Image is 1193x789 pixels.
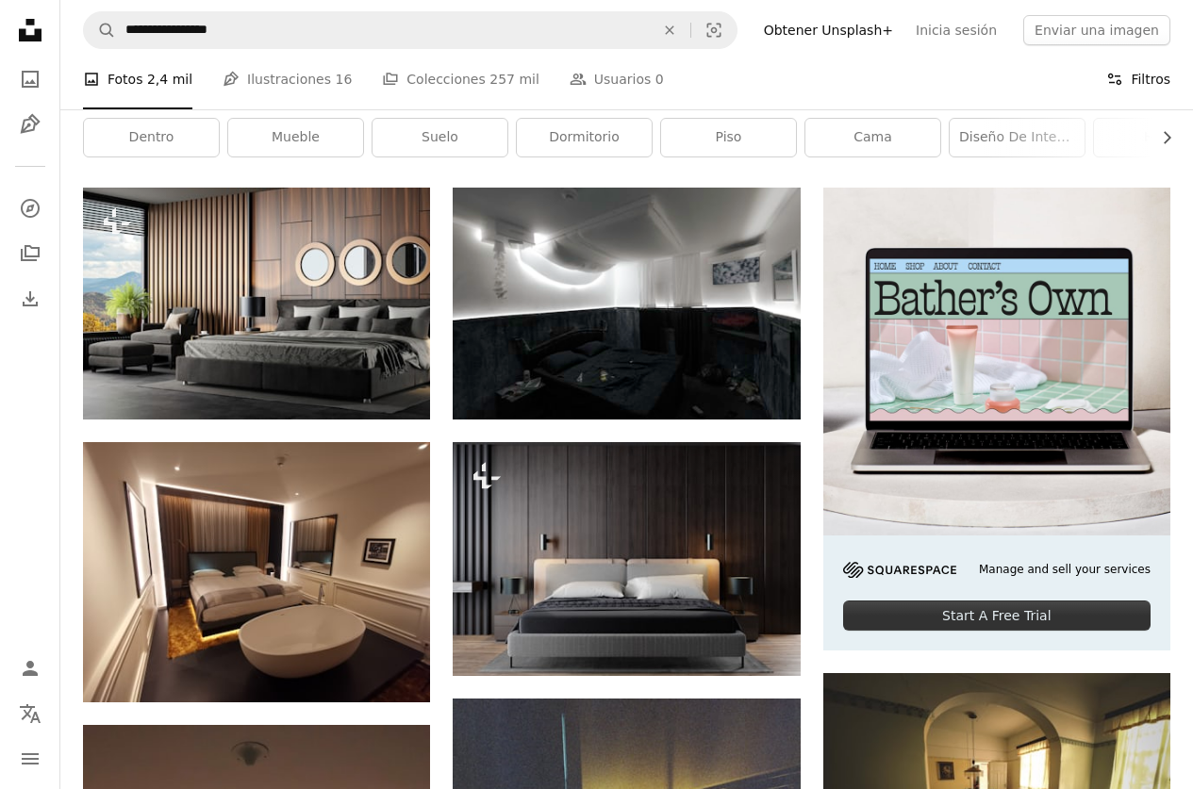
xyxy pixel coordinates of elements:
button: Idioma [11,695,49,732]
a: Una habitación con una cama y un escritorio [453,295,800,312]
button: Búsqueda visual [691,12,737,48]
img: Dormitorio negro moderno y de estilo retro con materiales negros y oscuros. Renderizado 3D. [453,442,800,676]
a: Inicia sesión [904,15,1008,45]
a: Manage and sell your servicesStart A Free Trial [823,188,1170,650]
a: cama [805,119,940,156]
img: Cama blanca cerca de la cortina marrón de la ventana [83,442,430,702]
span: 257 mil [489,69,539,90]
a: Dormitorio negro moderno y de estilo retro con materiales negros y oscuros. Renderizado 3D. [453,551,800,567]
span: 16 [335,69,352,90]
a: piso [661,119,796,156]
button: Menú [11,740,49,778]
a: suelo [373,119,507,156]
button: Filtros [1106,49,1170,109]
span: Manage and sell your services [979,562,1151,578]
a: Usuarios 0 [570,49,664,109]
img: Dormitorio negro moderno y de estilo retro con materiales negros y oscuros. Renderizado 3D. [83,188,430,419]
a: Historial de descargas [11,280,49,318]
a: Colecciones [11,235,49,272]
a: Diseño de interiore [950,119,1085,156]
button: Buscar en Unsplash [84,12,116,48]
a: Inicio — Unsplash [11,11,49,53]
a: Dormitorio negro moderno y de estilo retro con materiales negros y oscuros. Renderizado 3D. [83,295,430,312]
img: file-1705255347840-230a6ab5bca9image [843,562,956,578]
a: Mueble [228,119,363,156]
a: Iniciar sesión / Registrarse [11,649,49,687]
a: Obtener Unsplash+ [753,15,904,45]
button: Borrar [649,12,690,48]
a: Cama blanca cerca de la cortina marrón de la ventana [83,564,430,581]
a: Ilustraciones [11,106,49,143]
a: Ilustraciones 16 [223,49,352,109]
button: Enviar una imagen [1023,15,1170,45]
span: 0 [655,69,664,90]
form: Encuentra imágenes en todo el sitio [83,11,737,49]
div: Start A Free Trial [843,600,1151,631]
a: Explorar [11,189,49,227]
img: Una habitación con una cama y un escritorio [453,188,800,419]
img: file-1707883121023-8e3502977149image [823,188,1170,534]
a: Colecciones 257 mil [382,49,539,109]
a: Fotos [11,60,49,98]
button: desplazar lista a la derecha [1150,119,1170,156]
a: dentro [84,119,219,156]
a: dormitorio [517,119,652,156]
